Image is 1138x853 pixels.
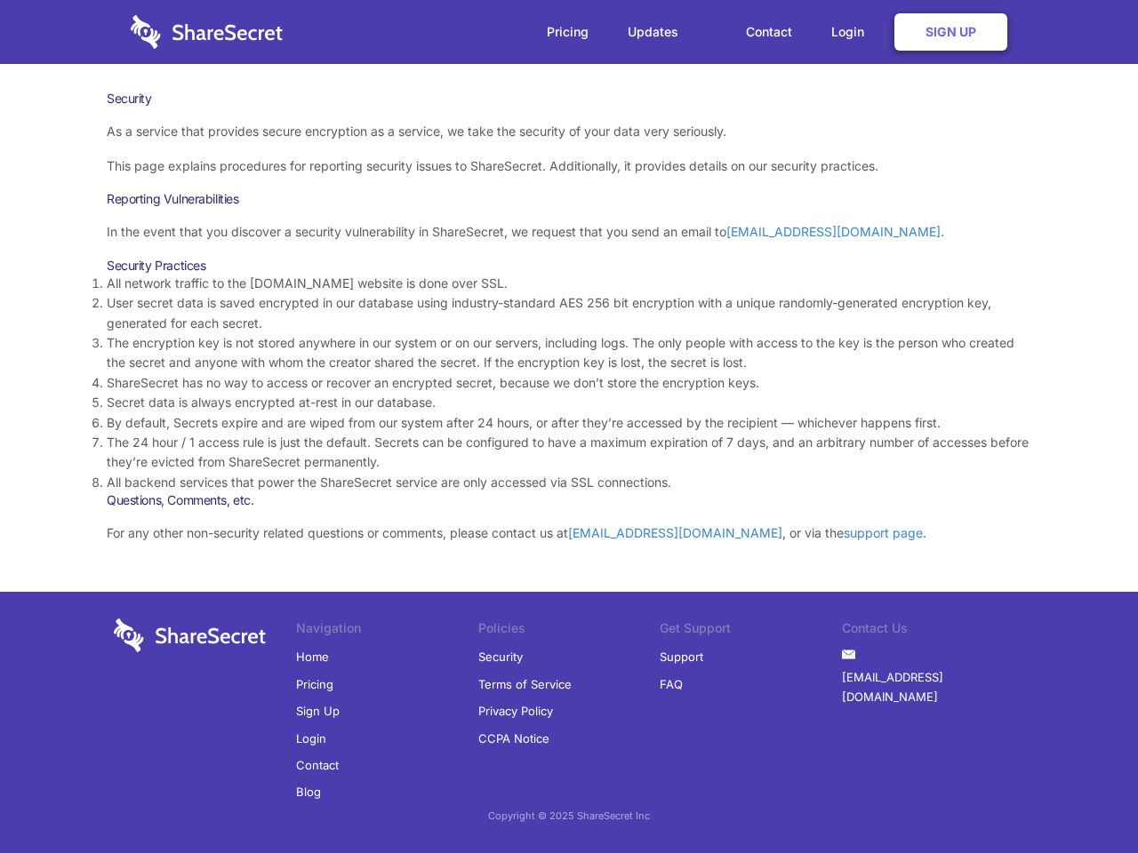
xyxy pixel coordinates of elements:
[296,618,478,643] li: Navigation
[107,122,1031,141] p: As a service that provides secure encryption as a service, we take the security of your data very...
[114,618,266,652] img: logo-wordmark-white-trans-d4663122ce5f474addd5e946df7df03e33cb6a1c49d2221995e7729f52c070b2.svg
[107,333,1031,373] li: The encryption key is not stored anywhere in our system or on our servers, including logs. The on...
[660,618,842,643] li: Get Support
[296,698,340,724] a: Sign Up
[478,671,572,698] a: Terms of Service
[107,156,1031,176] p: This page explains procedures for reporting security issues to ShareSecret. Additionally, it prov...
[296,725,326,752] a: Login
[728,4,810,60] a: Contact
[844,525,923,540] a: support page
[478,618,661,643] li: Policies
[660,643,703,670] a: Support
[107,258,1031,274] h3: Security Practices
[107,413,1031,433] li: By default, Secrets expire and are wiped from our system after 24 hours, or after they’re accesse...
[842,618,1024,643] li: Contact Us
[296,671,333,698] a: Pricing
[107,91,1031,107] h1: Security
[107,523,1031,543] p: For any other non-security related questions or comments, please contact us at , or via the .
[296,752,339,778] a: Contact
[478,643,523,670] a: Security
[842,664,1024,711] a: [EMAIL_ADDRESS][DOMAIN_NAME]
[478,725,549,752] a: CCPA Notice
[478,698,553,724] a: Privacy Policy
[529,4,606,60] a: Pricing
[726,224,941,239] a: [EMAIL_ADDRESS][DOMAIN_NAME]
[107,492,1031,508] h3: Questions, Comments, etc.
[660,671,683,698] a: FAQ
[107,191,1031,207] h3: Reporting Vulnerabilities
[107,473,1031,492] li: All backend services that power the ShareSecret service are only accessed via SSL connections.
[107,274,1031,293] li: All network traffic to the [DOMAIN_NAME] website is done over SSL.
[296,778,321,805] a: Blog
[131,15,283,49] img: logo-wordmark-white-trans-d4663122ce5f474addd5e946df7df03e33cb6a1c49d2221995e7729f52c070b2.svg
[107,293,1031,333] li: User secret data is saved encrypted in our database using industry-standard AES 256 bit encryptio...
[568,525,782,540] a: [EMAIL_ADDRESS][DOMAIN_NAME]
[107,222,1031,242] p: In the event that you discover a security vulnerability in ShareSecret, we request that you send ...
[107,393,1031,412] li: Secret data is always encrypted at-rest in our database.
[107,373,1031,393] li: ShareSecret has no way to access or recover an encrypted secret, because we don’t store the encry...
[813,4,891,60] a: Login
[296,643,329,670] a: Home
[107,433,1031,473] li: The 24 hour / 1 access rule is just the default. Secrets can be configured to have a maximum expi...
[894,13,1007,51] a: Sign Up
